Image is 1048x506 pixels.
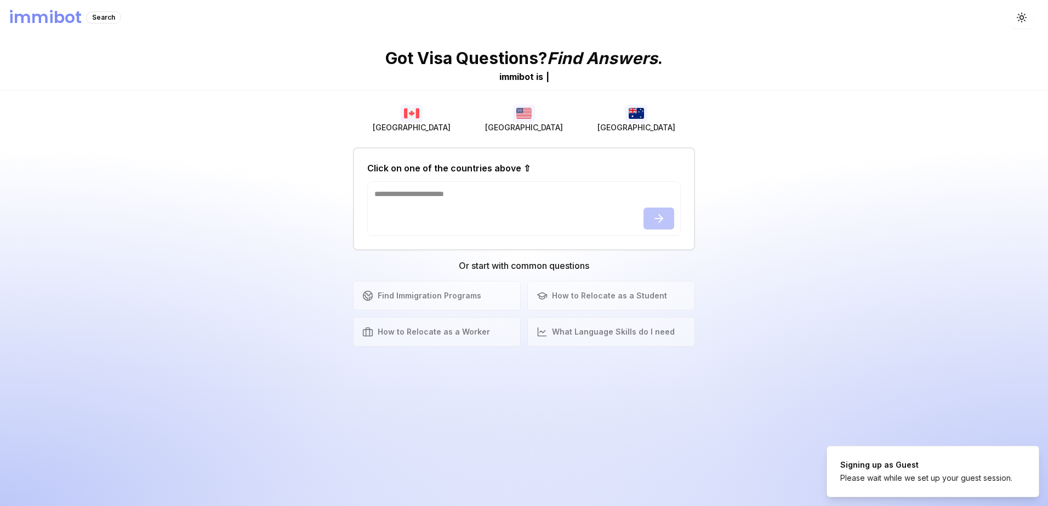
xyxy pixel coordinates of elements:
[86,12,121,24] div: Search
[373,122,451,133] span: [GEOGRAPHIC_DATA]
[625,105,647,122] img: Australia flag
[385,48,663,68] p: Got Visa Questions? .
[840,459,1012,470] div: Signing up as Guest
[840,473,1012,484] div: Please wait while we set up your guest session.
[597,122,675,133] span: [GEOGRAPHIC_DATA]
[367,162,531,175] h2: Click on one of the countries above ⇧
[401,105,423,122] img: Canada flag
[513,105,535,122] img: USA flag
[9,8,82,27] h1: immibot
[353,259,695,272] h3: Or start with common questions
[546,71,549,82] span: |
[547,48,658,68] span: Find Answers
[499,70,543,83] div: immibot is
[485,122,563,133] span: [GEOGRAPHIC_DATA]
